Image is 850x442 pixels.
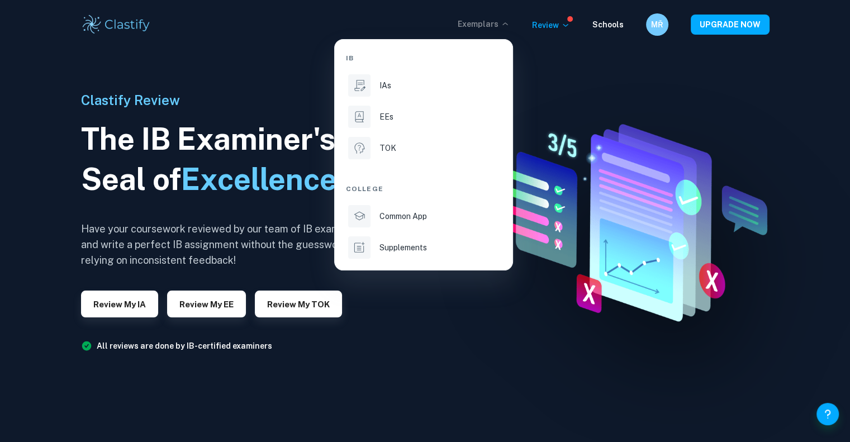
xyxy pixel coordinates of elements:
a: IAs [346,72,501,99]
span: IB [346,53,354,63]
p: Common App [379,210,427,222]
p: IAs [379,79,391,92]
a: Common App [346,203,501,230]
a: TOK [346,135,501,161]
p: EEs [379,111,393,123]
p: Supplements [379,241,427,254]
a: EEs [346,103,501,130]
a: Supplements [346,234,501,261]
p: TOK [379,142,396,154]
span: College [346,184,383,194]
